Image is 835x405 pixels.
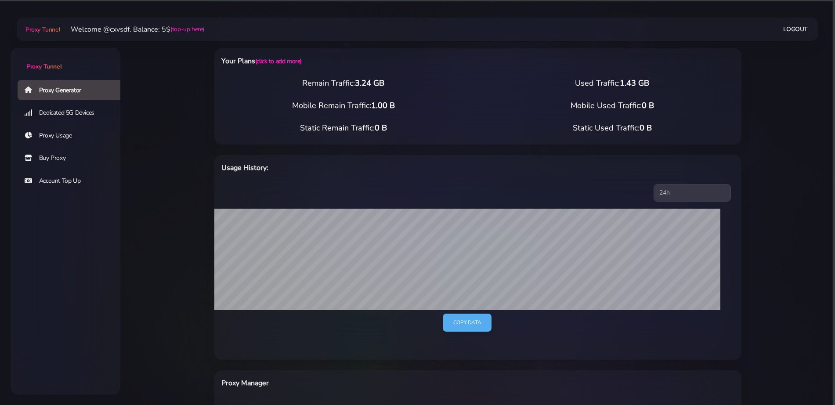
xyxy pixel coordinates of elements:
[209,100,478,112] div: Mobile Remain Traffic:
[640,123,652,133] span: 0 B
[170,25,204,34] a: (top-up here)
[642,100,654,111] span: 0 B
[371,100,395,111] span: 1.00 B
[255,57,302,65] a: (click to add more)
[620,78,649,88] span: 1.43 GB
[375,123,387,133] span: 0 B
[11,48,120,71] a: Proxy Tunnel
[355,78,384,88] span: 3.24 GB
[209,77,478,89] div: Remain Traffic:
[792,362,824,394] iframe: Webchat Widget
[443,314,492,332] a: Copy data
[60,24,204,35] li: Welcome @cxvsdf. Balance: 5$
[25,25,60,34] span: Proxy Tunnel
[221,162,516,174] h6: Usage History:
[221,55,516,67] h6: Your Plans
[18,171,127,191] a: Account Top Up
[478,100,747,112] div: Mobile Used Traffic:
[18,148,127,168] a: Buy Proxy
[783,21,808,37] a: Logout
[24,22,60,36] a: Proxy Tunnel
[209,122,478,134] div: Static Remain Traffic:
[221,377,516,389] h6: Proxy Manager
[478,122,747,134] div: Static Used Traffic:
[26,62,61,71] span: Proxy Tunnel
[478,77,747,89] div: Used Traffic:
[18,80,127,100] a: Proxy Generator
[18,103,127,123] a: Dedicated 5G Devices
[18,126,127,146] a: Proxy Usage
